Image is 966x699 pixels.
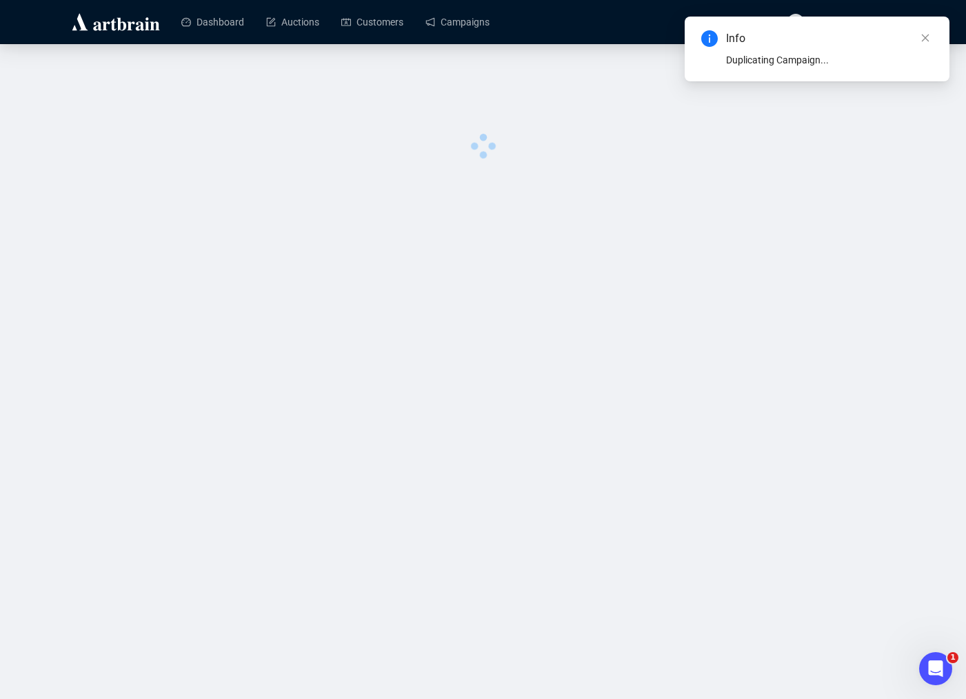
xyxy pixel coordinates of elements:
[70,11,162,33] img: logo
[918,30,933,45] a: Close
[425,4,490,40] a: Campaigns
[701,30,718,47] span: info-circle
[947,652,958,663] span: 1
[726,30,933,47] div: Info
[341,4,403,40] a: Customers
[920,33,930,43] span: close
[919,652,952,685] iframe: Intercom live chat
[726,52,933,68] div: Duplicating Campaign...
[181,4,244,40] a: Dashboard
[266,4,319,40] a: Auctions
